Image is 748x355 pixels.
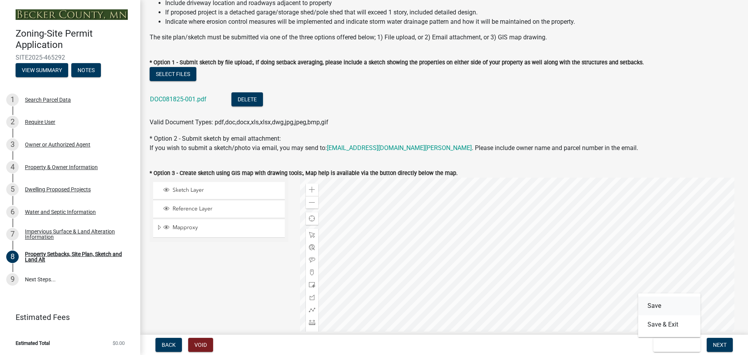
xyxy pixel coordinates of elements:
button: Void [188,338,213,352]
div: Zoom out [306,196,318,208]
span: $0.00 [113,341,125,346]
div: Sketch Layer [162,187,282,194]
div: Save & Exit [638,293,700,337]
span: Estimated Total [16,341,50,346]
span: Reference Layer [171,205,282,212]
div: Impervious Surface & Land Alteration Information [25,229,128,240]
div: Require User [25,119,55,125]
div: Zoom in [306,184,318,196]
div: Mapproxy [162,224,282,232]
button: Back [155,338,182,352]
button: Select files [150,67,196,81]
li: Indicate where erosion control measures will be implemented and indicate storm water drainage pat... [165,17,739,26]
span: SITE2025-465292 [16,54,125,61]
wm-modal-confirm: Notes [71,67,101,74]
div: Owner or Authorized Agent [25,142,90,147]
span: Sketch Layer [171,187,282,194]
button: Save [638,297,700,315]
button: Save & Exit [638,315,700,334]
div: 8 [6,251,19,263]
span: Next [713,342,727,348]
ul: Layer List [152,180,286,240]
label: * Option 3 - Create sketch using GIS map with drawing tools:, Map help is available via the butto... [150,171,458,176]
div: Water and Septic Information [25,209,96,215]
button: Next [707,338,733,352]
button: Save & Exit [653,338,700,352]
div: 6 [6,206,19,218]
a: [EMAIL_ADDRESS][DOMAIN_NAME][PERSON_NAME] [327,144,472,152]
a: Estimated Fees [6,309,128,325]
div: 2 [6,116,19,128]
img: Becker County, Minnesota [16,9,128,20]
div: Property Setbacks, Site Plan, Sketch and Land Alt [25,251,128,262]
div: 4 [6,161,19,173]
a: DOC081825-001.pdf [150,95,206,103]
li: Sketch Layer [153,182,285,200]
button: Delete [231,92,263,106]
div: 5 [6,183,19,196]
div: Property & Owner Information [25,164,98,170]
span: Back [162,342,176,348]
div: 7 [6,228,19,240]
div: Search Parcel Data [25,97,71,102]
li: Mapproxy [153,219,285,237]
h4: Zoning-Site Permit Application [16,28,134,51]
div: 9 [6,273,19,286]
label: * Option 1 - Submit sketch by file upload:, If doing setback averaging, please include a sketch s... [150,60,644,65]
li: If proposed project is a detached garage/storage shed/pole shed that will exceed 1 story, include... [165,8,739,17]
div: Reference Layer [162,205,282,213]
div: Dwelling Proposed Projects [25,187,91,192]
wm-modal-confirm: Delete Document [231,96,263,104]
span: Expand [156,224,162,232]
span: Save & Exit [660,342,690,348]
span: If you wish to submit a sketch/photo via email, you may send to: . Please include owner name and ... [150,144,638,152]
div: * Option 2 - Submit sketch by email attachment: [150,134,739,153]
div: The site plan/sketch must be submitted via one of the three options offered below; 1) File upload... [150,33,739,42]
span: Valid Document Types: pdf,doc,docx,xls,xlsx,dwg,jpg,jpeg,bmp,gif [150,118,328,126]
wm-modal-confirm: Summary [16,67,68,74]
div: Find my location [306,212,318,225]
button: Notes [71,63,101,77]
li: Reference Layer [153,201,285,218]
div: 1 [6,94,19,106]
span: Mapproxy [171,224,282,231]
button: View Summary [16,63,68,77]
div: 3 [6,138,19,151]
